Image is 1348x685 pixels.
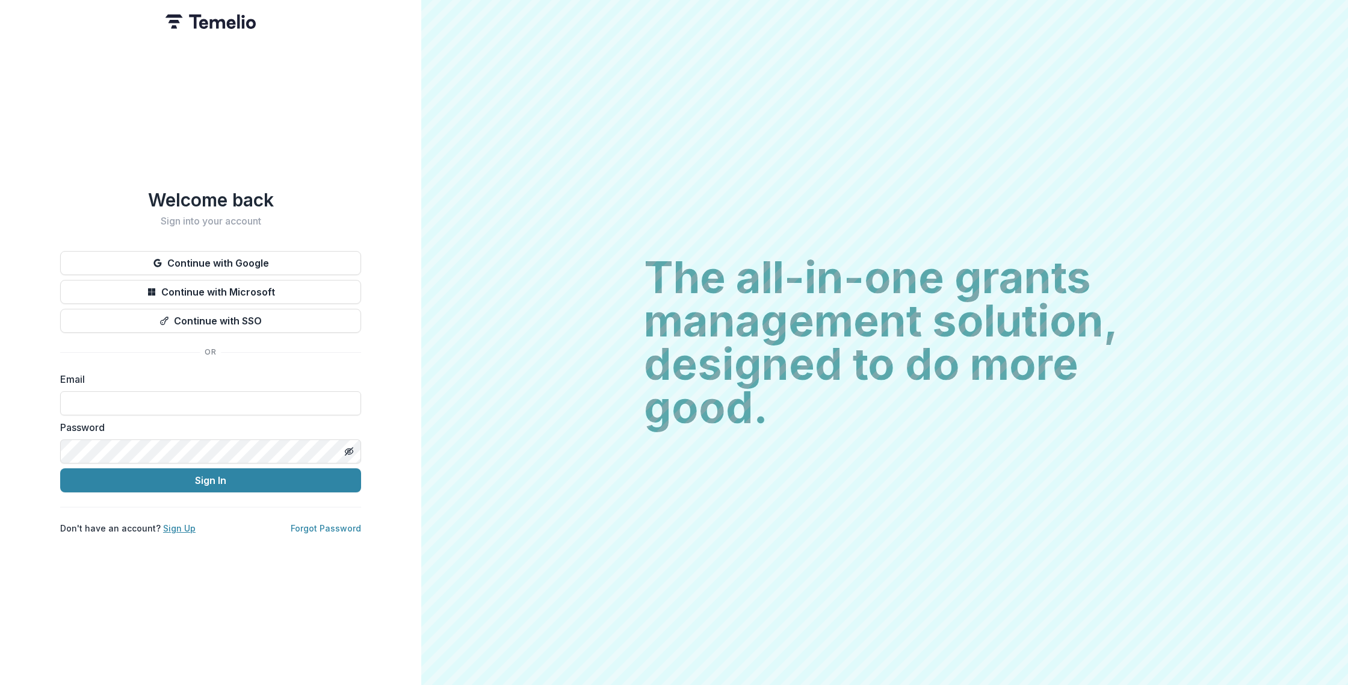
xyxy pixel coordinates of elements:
[60,189,361,211] h1: Welcome back
[60,309,361,333] button: Continue with SSO
[60,280,361,304] button: Continue with Microsoft
[60,468,361,492] button: Sign In
[60,522,196,535] p: Don't have an account?
[60,251,361,275] button: Continue with Google
[339,442,359,461] button: Toggle password visibility
[60,215,361,227] h2: Sign into your account
[60,372,354,386] label: Email
[165,14,256,29] img: Temelio
[163,523,196,533] a: Sign Up
[291,523,361,533] a: Forgot Password
[60,420,354,435] label: Password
